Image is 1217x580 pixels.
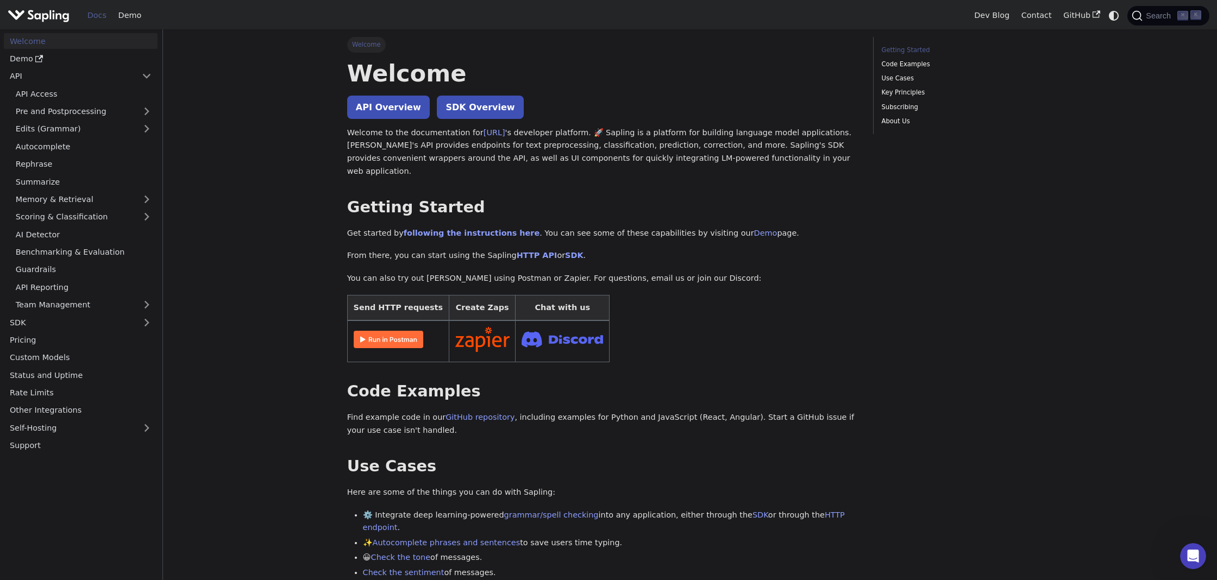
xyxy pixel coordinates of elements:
[373,538,520,547] a: Autocomplete phrases and sentences
[10,138,158,154] a: Autocomplete
[10,226,158,242] a: AI Detector
[136,314,158,330] button: Expand sidebar category 'SDK'
[4,314,136,330] a: SDK
[10,174,158,190] a: Summarize
[4,350,158,365] a: Custom Models
[363,537,858,550] li: ✨ to save users time typing.
[363,566,858,579] li: of messages.
[347,457,858,476] h2: Use Cases
[4,402,158,418] a: Other Integrations
[10,209,158,225] a: Scoring & Classification
[10,86,158,102] a: API Access
[882,45,1029,55] a: Getting Started
[10,262,158,278] a: Guardrails
[347,227,858,240] p: Get started by . You can see some of these capabilities by visiting our page.
[363,509,858,535] li: ⚙️ Integrate deep learning-powered into any application, either through the or through the .
[347,127,858,178] p: Welcome to the documentation for 's developer platform. 🚀 Sapling is a platform for building lang...
[1127,6,1209,26] button: Search (Command+K)
[484,128,505,137] a: [URL]
[1143,11,1177,20] span: Search
[347,198,858,217] h2: Getting Started
[81,7,112,24] a: Docs
[1015,7,1058,24] a: Contact
[136,68,158,84] button: Collapse sidebar category 'API'
[882,116,1029,127] a: About Us
[455,327,510,352] img: Connect in Zapier
[882,87,1029,98] a: Key Principles
[363,551,858,564] li: 😀 of messages.
[347,486,858,499] p: Here are some of the things you can do with Sapling:
[4,385,158,401] a: Rate Limits
[565,251,583,260] a: SDK
[8,8,73,23] a: Sapling.ai
[4,367,158,383] a: Status and Uptime
[10,156,158,172] a: Rephrase
[347,96,430,119] a: API Overview
[504,510,599,519] a: grammar/spell checking
[10,244,158,260] a: Benchmarking & Evaluation
[968,7,1015,24] a: Dev Blog
[347,37,386,52] span: Welcome
[1177,11,1188,21] kbd: ⌘
[1057,7,1106,24] a: GitHub
[754,229,777,237] a: Demo
[371,553,430,562] a: Check the tone
[10,104,158,119] a: Pre and Postprocessing
[437,96,523,119] a: SDK Overview
[882,59,1029,70] a: Code Examples
[347,249,858,262] p: From there, you can start using the Sapling or .
[4,420,158,436] a: Self-Hosting
[347,37,858,52] nav: Breadcrumbs
[10,192,158,207] a: Memory & Retrieval
[347,382,858,401] h2: Code Examples
[1190,10,1201,20] kbd: K
[4,68,136,84] a: API
[363,510,845,532] a: HTTP endpoint
[1106,8,1122,23] button: Switch between dark and light mode (currently system mode)
[347,295,449,320] th: Send HTTP requests
[363,568,444,577] a: Check the sentiment
[10,121,158,137] a: Edits (Grammar)
[882,73,1029,84] a: Use Cases
[347,272,858,285] p: You can also try out [PERSON_NAME] using Postman or Zapier. For questions, email us or join our D...
[404,229,540,237] a: following the instructions here
[8,8,70,23] img: Sapling.ai
[354,331,423,348] img: Run in Postman
[347,59,858,88] h1: Welcome
[882,102,1029,112] a: Subscribing
[752,510,768,519] a: SDK
[10,279,158,295] a: API Reporting
[449,295,516,320] th: Create Zaps
[112,7,147,24] a: Demo
[517,251,557,260] a: HTTP API
[1180,543,1206,569] iframe: Intercom live chat
[10,297,158,313] a: Team Management
[4,33,158,49] a: Welcome
[347,411,858,437] p: Find example code in our , including examples for Python and JavaScript (React, Angular). Start a...
[446,413,515,421] a: GitHub repository
[4,438,158,453] a: Support
[4,332,158,348] a: Pricing
[522,328,603,350] img: Join Discord
[516,295,610,320] th: Chat with us
[4,51,158,67] a: Demo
